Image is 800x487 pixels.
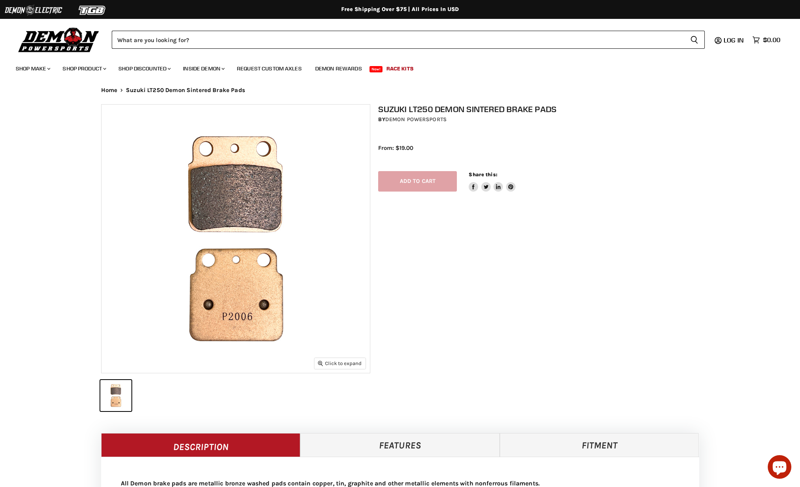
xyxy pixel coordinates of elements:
[378,144,413,151] span: From: $19.00
[684,31,705,49] button: Search
[113,61,176,77] a: Shop Discounted
[4,3,63,18] img: Demon Electric Logo 2
[500,433,699,457] a: Fitment
[370,66,383,72] span: New!
[10,61,55,77] a: Shop Make
[385,116,447,123] a: Demon Powersports
[763,36,780,44] span: $0.00
[112,31,705,49] form: Product
[314,358,366,369] button: Click to expand
[309,61,368,77] a: Demon Rewards
[101,433,301,457] a: Description
[112,31,684,49] input: Search
[231,61,308,77] a: Request Custom Axles
[469,171,515,192] aside: Share this:
[765,455,794,481] inbox-online-store-chat: Shopify online store chat
[720,37,748,44] a: Log in
[10,57,778,77] ul: Main menu
[724,36,744,44] span: Log in
[102,105,370,373] img: Suzuki LT250 Demon Sintered Brake Pads
[85,87,715,94] nav: Breadcrumbs
[748,34,784,46] a: $0.00
[16,26,102,53] img: Demon Powersports
[57,61,111,77] a: Shop Product
[63,3,122,18] img: TGB Logo 2
[378,104,707,114] h1: Suzuki LT250 Demon Sintered Brake Pads
[100,380,131,411] button: Suzuki LT250 Demon Sintered Brake Pads thumbnail
[85,6,715,13] div: Free Shipping Over $75 | All Prices In USD
[300,433,500,457] a: Features
[318,360,362,366] span: Click to expand
[126,87,245,94] span: Suzuki LT250 Demon Sintered Brake Pads
[101,87,118,94] a: Home
[177,61,229,77] a: Inside Demon
[378,115,707,124] div: by
[381,61,419,77] a: Race Kits
[469,172,497,177] span: Share this:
